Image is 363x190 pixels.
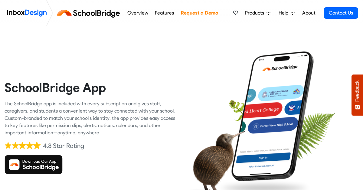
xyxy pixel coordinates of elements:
[276,7,297,19] a: Help
[126,7,150,19] a: Overview
[56,6,124,20] img: schoolbridge logo
[179,7,220,19] a: Request a Demo
[352,74,363,116] button: Feedback - Show survey
[355,80,360,102] span: Feedback
[300,7,317,19] a: About
[324,7,358,19] a: Contact Us
[5,100,177,136] div: The SchoolBridge app is included with every subscription and gives staff, caregivers, and student...
[243,7,273,19] a: Products
[43,141,84,150] div: 4.8 Star Rating
[5,80,177,95] heading: SchoolBridge App
[153,7,176,19] a: Features
[245,9,267,17] span: Products
[279,9,291,17] span: Help
[5,155,63,174] img: Download SchoolBridge App
[227,51,318,181] img: phone.png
